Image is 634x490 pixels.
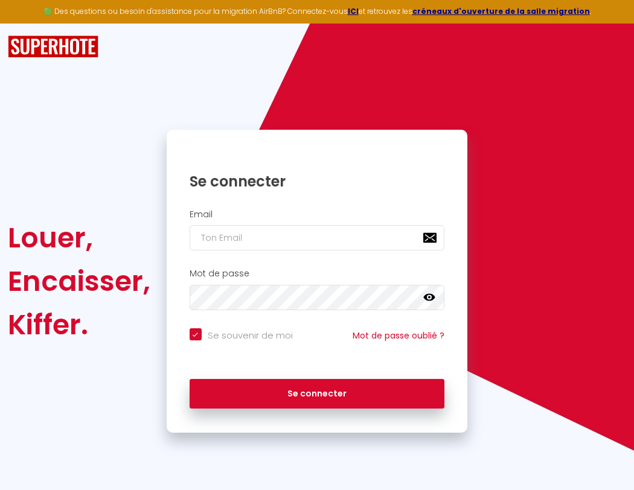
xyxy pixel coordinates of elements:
[348,6,359,16] a: ICI
[8,36,98,58] img: SuperHote logo
[353,329,444,342] a: Mot de passe oublié ?
[190,379,445,409] button: Se connecter
[412,6,590,16] a: créneaux d'ouverture de la salle migration
[190,225,445,250] input: Ton Email
[190,172,445,191] h1: Se connecter
[8,259,150,303] div: Encaisser,
[190,269,445,279] h2: Mot de passe
[8,303,150,346] div: Kiffer.
[8,216,150,259] div: Louer,
[190,209,445,220] h2: Email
